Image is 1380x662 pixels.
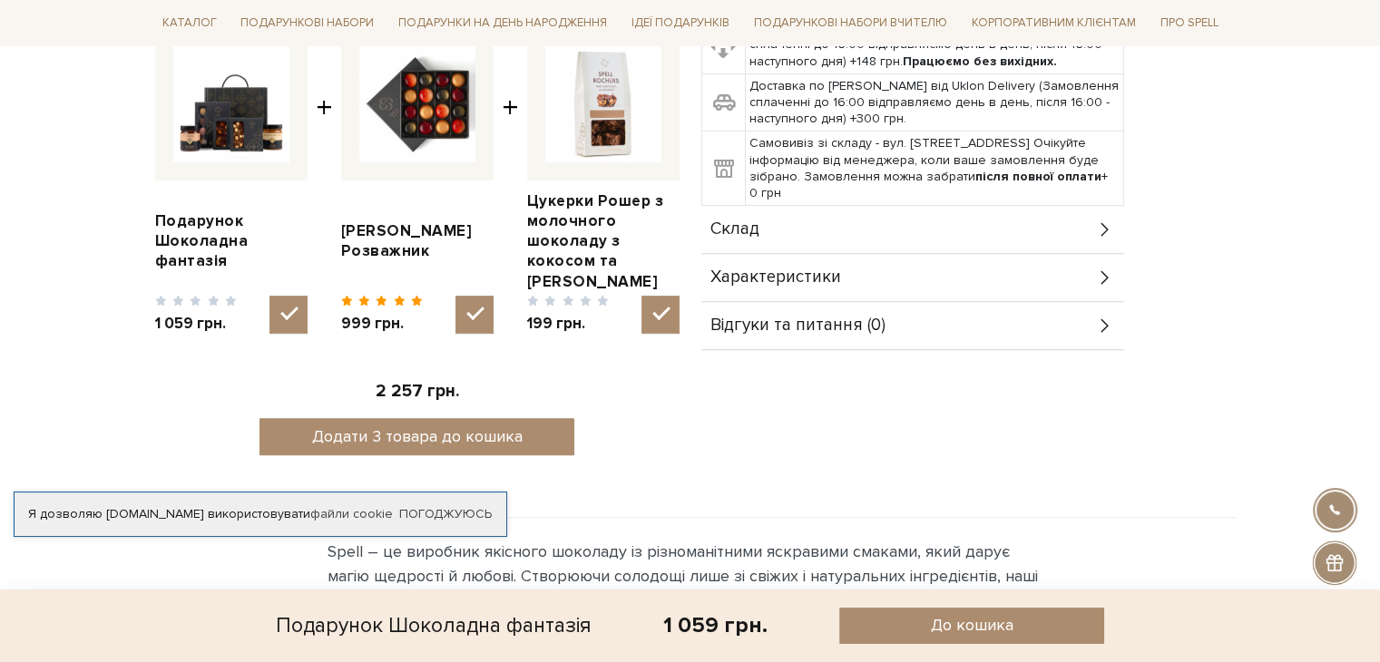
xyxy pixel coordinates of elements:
[745,131,1123,206] td: Самовивіз зі складу - вул. [STREET_ADDRESS] Очікуйте інформацію від менеджера, коли ваше замовлен...
[747,7,954,38] a: Подарункові набори Вчителю
[328,540,1053,613] div: Spell – це виробник якісного шоколаду із різноманітними яскравими смаками, який дарує магію щедро...
[503,28,518,334] span: +
[310,506,393,521] a: файли cookie
[233,9,381,37] a: Подарункові набори
[839,608,1103,644] button: До кошика
[663,611,768,639] div: 1 059 грн.
[1152,9,1225,37] a: Про Spell
[155,9,224,37] a: Каталог
[931,615,1013,636] span: До кошика
[259,418,574,455] button: Додати 3 товара до кошика
[964,9,1143,37] a: Корпоративним клієнтам
[341,221,494,261] a: [PERSON_NAME] Розважник
[975,169,1101,184] b: після повної оплати
[391,9,614,37] a: Подарунки на День народження
[745,73,1123,131] td: Доставка по [PERSON_NAME] від Uklon Delivery (Замовлення сплаченні до 16:00 відправляємо день в д...
[527,191,680,291] a: Цукерки Рошер з молочного шоколаду з кокосом та [PERSON_NAME]
[155,314,238,334] span: 1 059 грн.
[903,54,1057,69] b: Працюємо без вихідних.
[155,211,308,271] a: Подарунок Шоколадна фантазія
[317,28,332,334] span: +
[276,608,592,644] div: Подарунок Шоколадна фантазія
[341,314,424,334] span: 999 грн.
[710,269,841,286] span: Характеристики
[710,221,759,238] span: Склад
[399,506,492,522] a: Погоджуюсь
[545,46,661,162] img: Цукерки Рошер з молочного шоколаду з кокосом та мигдалем
[376,381,459,402] span: 2 257 грн.
[527,314,610,334] span: 199 грн.
[710,317,886,334] span: Відгуки та питання (0)
[173,46,289,162] img: Подарунок Шоколадна фантазія
[359,46,475,162] img: Сет цукерок Розважник
[624,9,737,37] a: Ідеї подарунків
[15,506,506,522] div: Я дозволяю [DOMAIN_NAME] використовувати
